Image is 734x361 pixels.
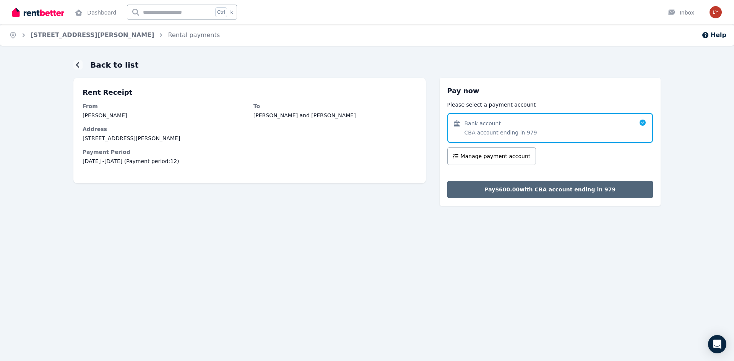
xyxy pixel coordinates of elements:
span: Ctrl [215,7,227,17]
dd: [PERSON_NAME] [83,112,246,119]
a: [STREET_ADDRESS][PERSON_NAME] [31,31,154,39]
a: Rental payments [168,31,220,39]
p: Please select a payment account [447,101,653,108]
dt: To [253,102,417,110]
span: [DATE] - [DATE] (Payment period: 12 ) [83,157,417,165]
span: Pay $600.00 with CBA account ending in 979 [484,186,615,193]
dt: Payment Period [83,148,417,156]
dt: Address [83,125,417,133]
button: Manage payment account [447,147,536,165]
img: Lynn Jeremy [710,6,722,18]
div: Inbox [667,9,694,16]
div: Open Intercom Messenger [708,335,726,353]
button: Help [702,31,726,40]
dd: [STREET_ADDRESS][PERSON_NAME] [83,134,417,142]
button: Pay$600.00with CBA account ending in 979 [447,181,653,198]
span: Bank account [464,120,501,127]
span: k [230,9,233,15]
img: RentBetter [12,6,64,18]
p: Rent Receipt [83,87,417,98]
dd: [PERSON_NAME] and [PERSON_NAME] [253,112,417,119]
h3: Pay now [447,86,653,96]
span: CBA account ending in 979 [464,129,537,136]
span: Manage payment account [461,152,531,160]
h1: Back to list [90,60,138,70]
dt: From [83,102,246,110]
